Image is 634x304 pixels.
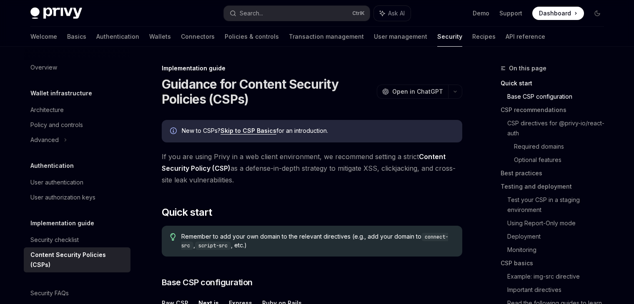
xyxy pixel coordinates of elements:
a: Monitoring [507,243,611,257]
div: Policy and controls [30,120,83,130]
button: Search...CtrlK [224,6,370,21]
a: Test your CSP in a staging environment [507,193,611,217]
a: Authentication [96,27,139,47]
a: Overview [24,60,130,75]
a: Security FAQs [24,286,130,301]
a: Using Report-Only mode [507,217,611,230]
img: dark logo [30,7,82,19]
a: Security [437,27,462,47]
div: New to CSPs? for an introduction. [182,127,454,136]
a: Important directives [507,283,611,297]
div: Overview [30,62,57,72]
a: Policies & controls [225,27,279,47]
span: On this page [509,63,546,73]
span: Ask AI [388,9,405,17]
div: Content Security Policies (CSPs) [30,250,125,270]
div: Architecture [30,105,64,115]
span: Quick start [162,206,212,219]
a: Deployment [507,230,611,243]
a: Transaction management [289,27,364,47]
a: Wallets [149,27,171,47]
a: User management [374,27,427,47]
a: CSP directives for @privy-io/react-auth [507,117,611,140]
h5: Authentication [30,161,74,171]
svg: Tip [170,233,176,241]
div: Security FAQs [30,288,69,298]
a: User authentication [24,175,130,190]
span: Ctrl K [352,10,365,17]
a: Testing and deployment [501,180,611,193]
a: Architecture [24,102,130,117]
a: Demo [473,9,489,17]
a: Welcome [30,27,57,47]
span: Base CSP configuration [162,277,253,288]
code: connect-src [181,233,448,250]
div: Implementation guide [162,64,462,72]
h5: Wallet infrastructure [30,88,92,98]
a: Support [499,9,522,17]
a: Required domains [514,140,611,153]
span: If you are using Privy in a web client environment, we recommend setting a strict as a defense-in... [162,151,462,186]
div: Security checklist [30,235,79,245]
a: Dashboard [532,7,584,20]
h1: Guidance for Content Security Policies (CSPs) [162,77,373,107]
a: Quick start [501,77,611,90]
span: Open in ChatGPT [392,87,443,96]
a: User authorization keys [24,190,130,205]
a: Example: img-src directive [507,270,611,283]
h5: Implementation guide [30,218,94,228]
a: Best practices [501,167,611,180]
a: Recipes [472,27,496,47]
a: CSP basics [501,257,611,270]
button: Open in ChatGPT [377,85,448,99]
div: Advanced [30,135,59,145]
a: Skip to CSP Basics [221,127,276,135]
svg: Info [170,127,178,136]
a: Security checklist [24,232,130,247]
a: Content Security Policies (CSPs) [24,247,130,272]
a: CSP recommendations [501,103,611,117]
div: User authorization keys [30,192,95,202]
a: Optional features [514,153,611,167]
div: User authentication [30,177,83,187]
a: API reference [506,27,545,47]
button: Ask AI [374,6,411,21]
button: Toggle dark mode [591,7,604,20]
span: Dashboard [539,9,571,17]
a: Basics [67,27,86,47]
span: Remember to add your own domain to the relevant directives (e.g., add your domain to , , etc.) [181,232,454,250]
a: Policy and controls [24,117,130,132]
a: Base CSP configuration [507,90,611,103]
a: Connectors [181,27,215,47]
code: script-src [195,242,231,250]
div: Search... [240,8,263,18]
